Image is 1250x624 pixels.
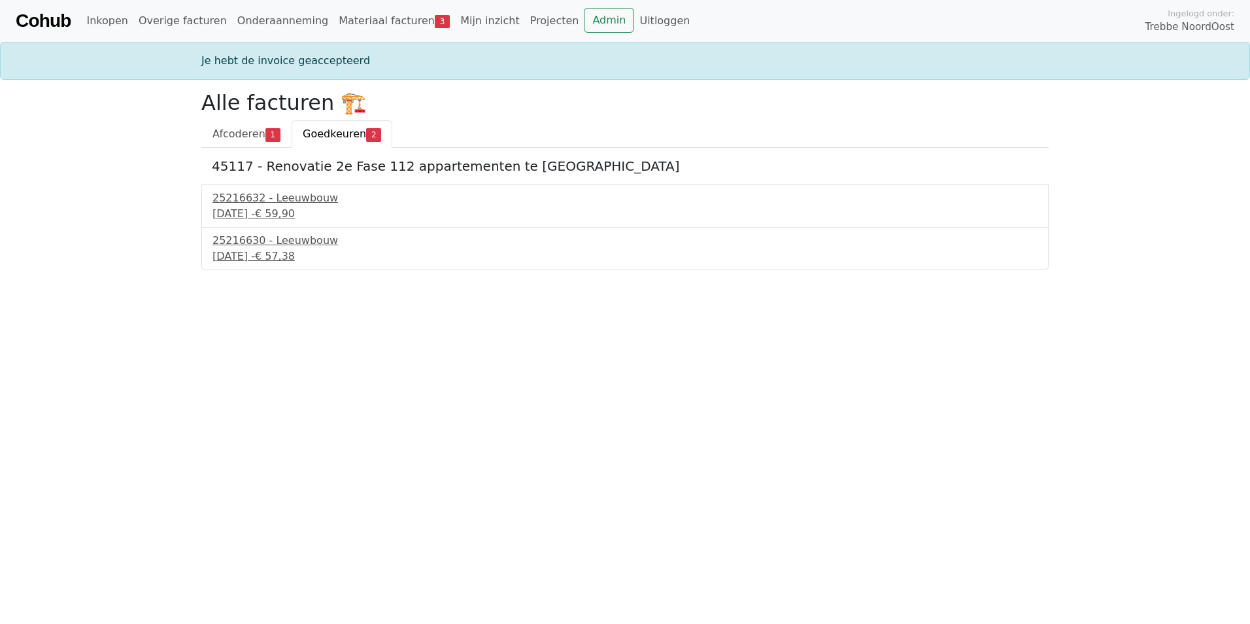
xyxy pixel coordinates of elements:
div: 25216632 - Leeuwbouw [212,190,1038,206]
a: Goedkeuren2 [292,120,392,148]
a: Admin [584,8,634,33]
a: Onderaanneming [232,8,333,34]
div: [DATE] - [212,249,1038,264]
span: Trebbe NoordOost [1145,20,1234,35]
a: Mijn inzicht [455,8,525,34]
a: Cohub [16,5,71,37]
a: Materiaal facturen3 [333,8,455,34]
h2: Alle facturen 🏗️ [201,90,1049,115]
div: [DATE] - [212,206,1038,222]
span: € 57,38 [255,250,295,262]
a: Overige facturen [133,8,232,34]
span: Afcoderen [212,128,265,140]
span: 1 [265,128,280,141]
span: Ingelogd onder: [1168,7,1234,20]
a: Inkopen [81,8,133,34]
a: Projecten [525,8,584,34]
a: 25216630 - Leeuwbouw[DATE] -€ 57,38 [212,233,1038,264]
a: 25216632 - Leeuwbouw[DATE] -€ 59,90 [212,190,1038,222]
span: € 59,90 [255,207,295,220]
h5: 45117 - Renovatie 2e Fase 112 appartementen te [GEOGRAPHIC_DATA] [212,158,1038,174]
a: Uitloggen [634,8,695,34]
div: 25216630 - Leeuwbouw [212,233,1038,249]
span: 3 [435,15,450,28]
a: Afcoderen1 [201,120,292,148]
span: Goedkeuren [303,128,366,140]
span: 2 [366,128,381,141]
div: Je hebt de invoice geaccepteerd [194,53,1056,69]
